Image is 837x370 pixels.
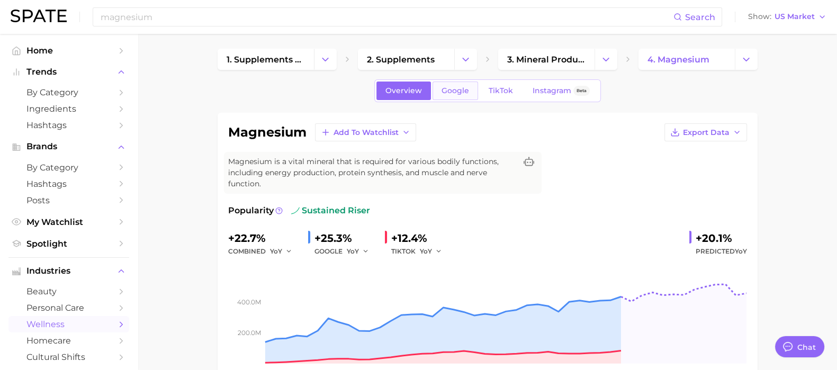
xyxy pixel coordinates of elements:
a: TikTok [480,82,522,100]
a: cultural shifts [8,349,129,365]
span: Home [26,46,111,56]
h1: magnesium [228,126,307,139]
span: cultural shifts [26,352,111,362]
span: Search [685,12,715,22]
button: Change Category [735,49,758,70]
button: ShowUS Market [745,10,829,24]
div: +22.7% [228,230,300,247]
span: by Category [26,87,111,97]
span: wellness [26,319,111,329]
span: Beta [577,86,587,95]
span: Instagram [533,86,571,95]
span: 1. supplements & ingestibles [227,55,305,65]
span: Industries [26,266,111,276]
span: Hashtags [26,179,111,189]
span: YoY [420,247,432,256]
span: Show [748,14,771,20]
span: by Category [26,163,111,173]
button: Change Category [454,49,477,70]
button: Trends [8,64,129,80]
a: Google [433,82,478,100]
span: Export Data [683,128,730,137]
input: Search here for a brand, industry, or ingredient [100,8,673,26]
a: personal care [8,300,129,316]
span: Add to Watchlist [334,128,399,137]
button: YoY [420,245,443,258]
button: YoY [347,245,370,258]
span: 4. magnesium [647,55,709,65]
a: 4. magnesium [638,49,735,70]
a: My Watchlist [8,214,129,230]
button: Change Category [314,49,337,70]
span: Posts [26,195,111,205]
div: +20.1% [696,230,747,247]
div: GOOGLE [314,245,376,258]
img: SPATE [11,10,67,22]
span: homecare [26,336,111,346]
button: Add to Watchlist [315,123,416,141]
a: Posts [8,192,129,209]
a: 2. supplements [358,49,454,70]
span: 2. supplements [367,55,435,65]
a: homecare [8,332,129,349]
span: Spotlight [26,239,111,249]
span: YoY [270,247,282,256]
span: Google [442,86,469,95]
img: sustained riser [291,206,300,215]
button: Export Data [664,123,747,141]
span: Predicted [696,245,747,258]
a: Spotlight [8,236,129,252]
div: +12.4% [391,230,449,247]
span: personal care [26,303,111,313]
span: Ingredients [26,104,111,114]
a: wellness [8,316,129,332]
span: Overview [385,86,422,95]
div: combined [228,245,300,258]
span: beauty [26,286,111,296]
a: InstagramBeta [524,82,599,100]
div: TIKTOK [391,245,449,258]
a: by Category [8,159,129,176]
span: Hashtags [26,120,111,130]
a: 3. mineral products [498,49,595,70]
a: 1. supplements & ingestibles [218,49,314,70]
span: sustained riser [291,204,370,217]
a: Ingredients [8,101,129,117]
span: Trends [26,67,111,77]
button: YoY [270,245,293,258]
button: Brands [8,139,129,155]
span: Popularity [228,204,274,217]
button: Industries [8,263,129,279]
span: 3. mineral products [507,55,586,65]
span: My Watchlist [26,217,111,227]
span: Magnesium is a vital mineral that is required for various bodily functions, including energy prod... [228,156,516,189]
span: US Market [775,14,815,20]
a: Home [8,42,129,59]
a: by Category [8,84,129,101]
button: Change Category [595,49,617,70]
a: Hashtags [8,176,129,192]
a: Overview [376,82,431,100]
span: Brands [26,142,111,151]
a: beauty [8,283,129,300]
span: TikTok [489,86,513,95]
div: +25.3% [314,230,376,247]
span: YoY [735,247,747,255]
span: YoY [347,247,359,256]
a: Hashtags [8,117,129,133]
